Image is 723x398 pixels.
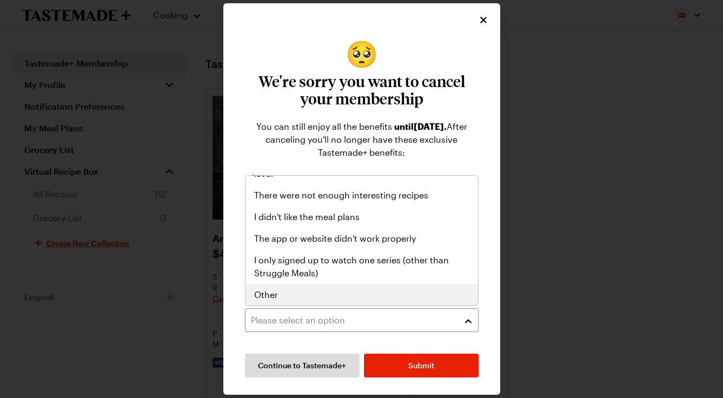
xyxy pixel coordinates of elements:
span: There were not enough interesting recipes [254,189,428,202]
div: Please select an option [245,175,479,306]
span: Other [254,288,278,301]
span: I didn't like the meal plans [254,210,360,223]
button: Please select an option [245,308,479,332]
div: Please select an option [251,314,456,327]
span: The app or website didn't work properly [254,232,416,245]
span: I only signed up to watch one series (other than Struggle Meals) [254,254,469,280]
